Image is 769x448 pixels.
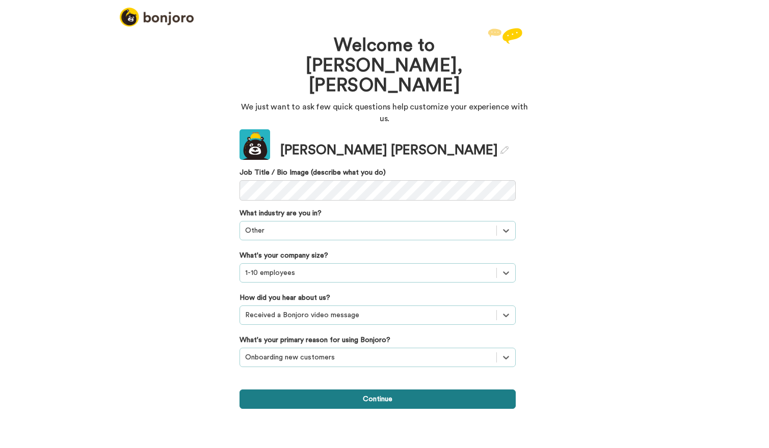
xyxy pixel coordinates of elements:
button: Continue [240,389,516,409]
div: [PERSON_NAME] [PERSON_NAME] [280,141,509,160]
label: What's your primary reason for using Bonjoro? [240,335,390,345]
img: reply.svg [488,28,522,44]
label: How did you hear about us? [240,293,330,303]
h1: Welcome to [PERSON_NAME], [PERSON_NAME] [270,36,499,96]
label: What industry are you in? [240,208,322,218]
label: What's your company size? [240,250,328,261]
img: logo_full.png [120,8,194,26]
label: Job Title / Bio Image (describe what you do) [240,167,516,178]
p: We just want to ask few quick questions help customize your experience with us. [240,101,530,125]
